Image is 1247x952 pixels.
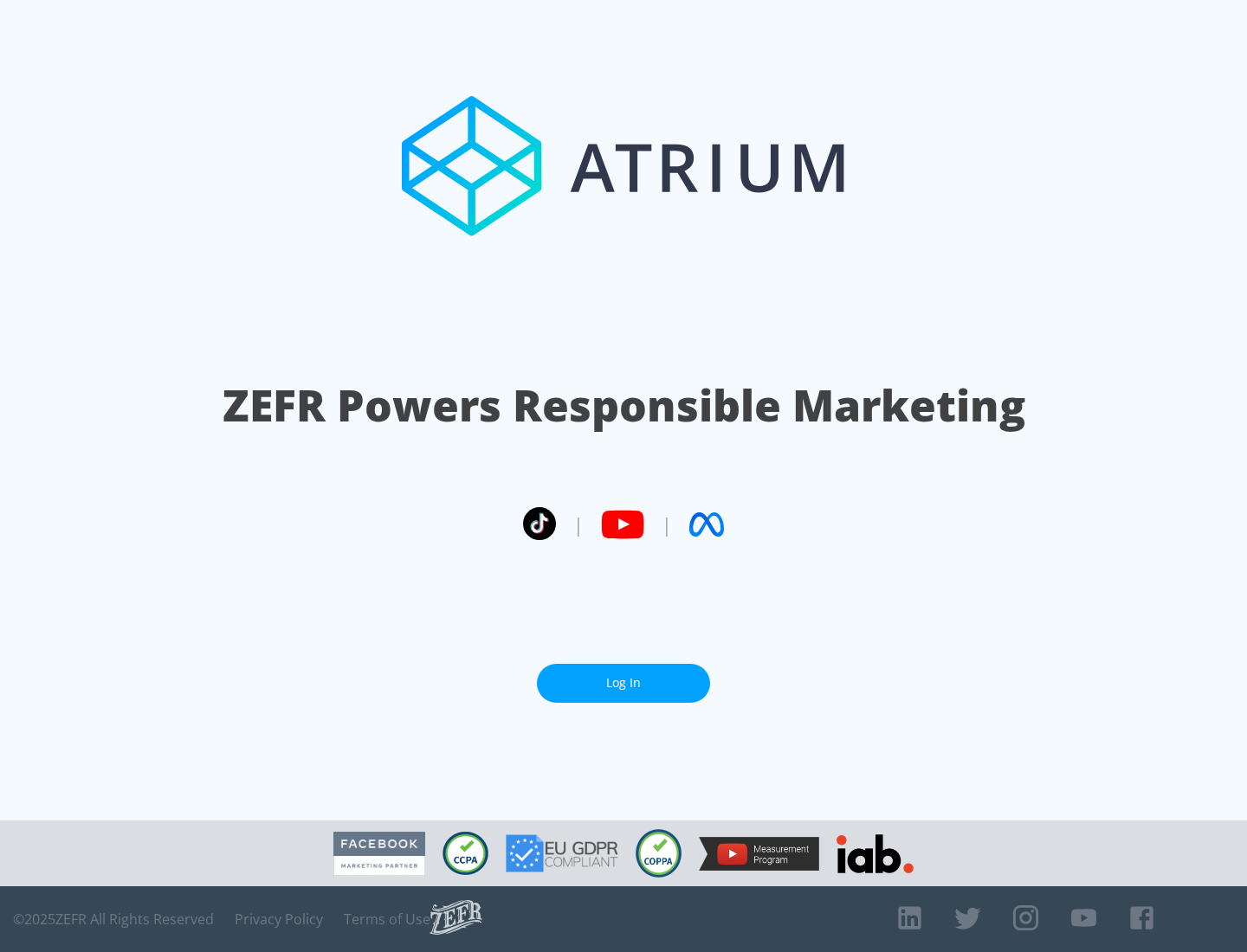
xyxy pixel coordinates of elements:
a: Log In [537,664,710,703]
img: COPPA Compliant [636,829,682,878]
img: CCPA Compliant [443,832,488,875]
span: | [573,511,584,537]
span: © 2025 ZEFR All Rights Reserved [13,910,214,928]
img: Facebook Marketing Partner [333,832,425,876]
img: IAB [837,834,914,873]
img: GDPR Compliant [506,834,618,872]
span: | [662,511,672,537]
img: YouTube Measurement Program [699,837,819,871]
a: Privacy Policy [235,910,323,928]
a: Terms of Use [344,910,430,928]
h1: ZEFR Powers Responsible Marketing [223,376,1025,435]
